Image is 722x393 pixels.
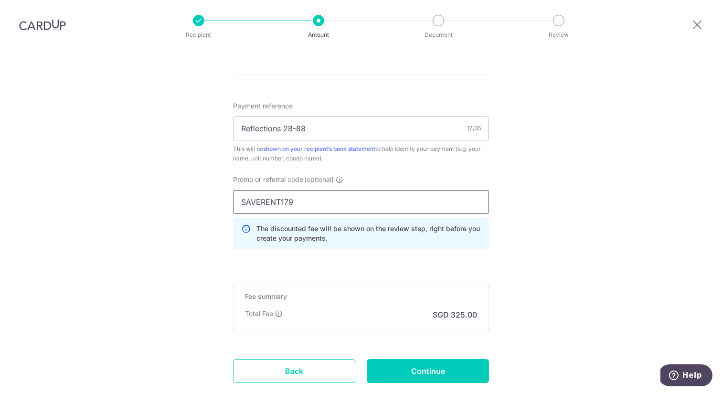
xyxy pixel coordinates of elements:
[245,292,477,301] h5: Fee summary
[403,30,474,40] p: Document
[256,224,481,243] p: The discounted fee will be shown on the review step, right before you create your payments.
[304,175,334,184] span: (optional)
[233,175,303,184] span: Promo or referral code
[523,30,594,40] p: Review
[233,101,293,111] span: Payment reference
[245,309,273,319] p: Total Fee
[233,359,355,383] a: Back
[233,144,489,163] div: This will be to help identify your payment (e.g. your name, unit number, condo name).
[263,145,375,152] a: shown on your recipient’s bank statement
[433,309,477,320] p: SGD 325.00
[19,19,66,31] img: CardUp
[660,364,712,388] iframe: Opens a widget where you can find more information
[367,359,489,383] input: Continue
[467,124,481,133] div: 17/35
[163,30,234,40] p: Recipient
[283,30,354,40] p: Amount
